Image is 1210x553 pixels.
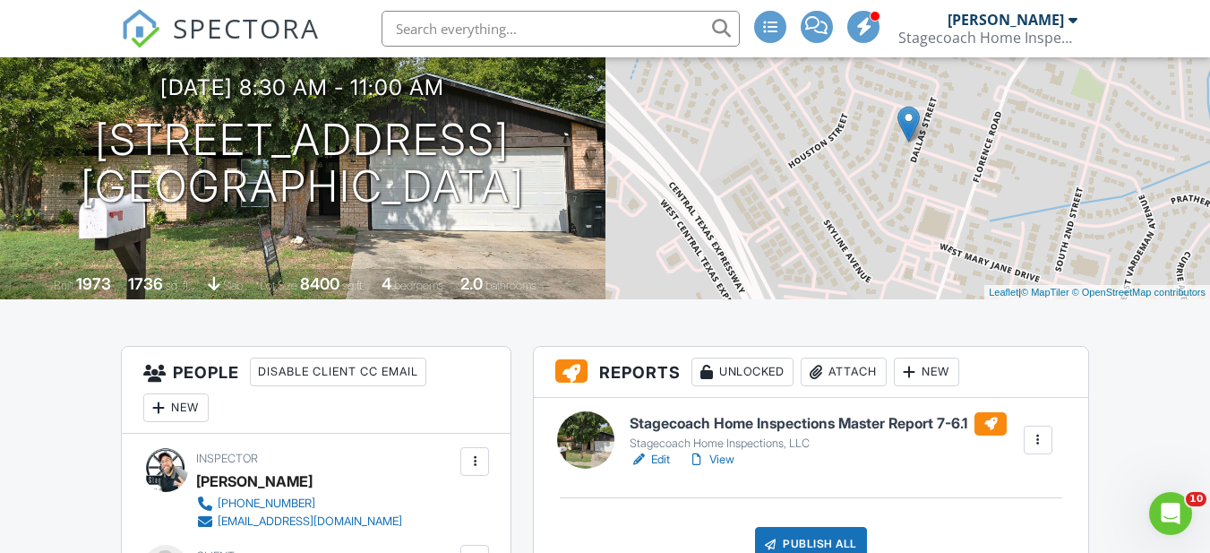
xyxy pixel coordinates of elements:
span: Inspector [196,452,258,465]
div: Disable Client CC Email [250,358,426,386]
div: Attach [801,358,887,386]
h3: Reports [534,347,1087,398]
div: [PHONE_NUMBER] [218,497,315,511]
h3: People [122,347,511,434]
div: 8400 [300,274,339,293]
span: sq.ft. [342,279,365,292]
a: [PHONE_NUMBER] [196,495,402,513]
div: New [143,393,209,422]
h3: [DATE] 8:30 am - 11:00 am [160,75,444,99]
div: [PERSON_NAME] [196,468,313,495]
h1: [STREET_ADDRESS] [GEOGRAPHIC_DATA] [81,117,525,212]
div: | [984,285,1210,300]
span: SPECTORA [173,9,320,47]
span: slab [223,279,243,292]
span: bathrooms [485,279,536,292]
div: 1736 [128,274,163,293]
img: The Best Home Inspection Software - Spectora [121,9,160,48]
a: © OpenStreetMap contributors [1072,287,1206,298]
div: 2.0 [460,274,483,293]
div: Stagecoach Home Inspections, LLC [630,436,1007,451]
iframe: Intercom live chat [1149,492,1192,535]
div: [PERSON_NAME] [948,11,1064,29]
a: © MapTiler [1021,287,1069,298]
a: [EMAIL_ADDRESS][DOMAIN_NAME] [196,513,402,531]
a: Leaflet [989,287,1018,298]
div: Stagecoach Home Inspections, LLC [898,29,1077,47]
span: sq. ft. [166,279,191,292]
span: Lot Size [260,279,297,292]
span: Built [54,279,73,292]
div: 1973 [76,274,111,293]
div: [EMAIL_ADDRESS][DOMAIN_NAME] [218,514,402,529]
a: View [688,451,734,469]
div: 4 [382,274,391,293]
div: New [894,358,959,386]
div: Unlocked [691,358,794,386]
a: Stagecoach Home Inspections Master Report 7-6.1 Stagecoach Home Inspections, LLC [630,412,1007,452]
a: SPECTORA [121,24,320,62]
span: bedrooms [394,279,443,292]
input: Search everything... [382,11,740,47]
h6: Stagecoach Home Inspections Master Report 7-6.1 [630,412,1007,436]
a: Edit [630,451,670,469]
span: 10 [1186,492,1206,506]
